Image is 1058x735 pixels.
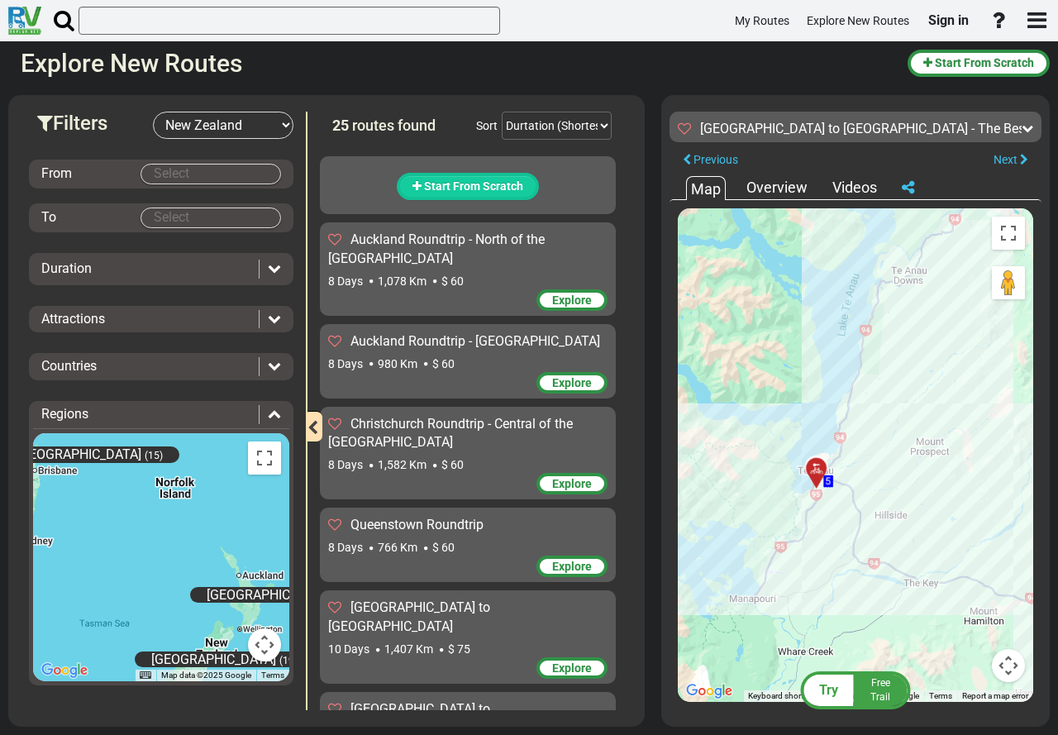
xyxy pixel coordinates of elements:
span: 5 [826,475,832,487]
span: routes found [352,117,436,134]
span: $ 60 [441,274,464,288]
input: Select [141,208,280,227]
span: $ 60 [432,541,455,554]
span: Auckland Roundtrip - [GEOGRAPHIC_DATA] [350,333,600,349]
span: Start From Scratch [935,56,1034,69]
span: 1,078 Km [378,274,427,288]
div: Queenstown Roundtrip 8 Days 766 Km $ 60 Explore [320,508,616,582]
span: From [41,165,72,181]
span: 8 Days [328,274,363,288]
div: Explore [536,657,608,679]
a: Report a map error [962,691,1028,700]
span: To [41,209,56,225]
div: Countries [33,357,289,376]
button: Start From Scratch [397,173,539,200]
span: 10 Days [328,642,369,656]
span: Explore [552,560,592,573]
span: $ 75 [448,642,470,656]
img: RvPlanetLogo.png [8,7,41,35]
img: Google [37,660,92,681]
span: [GEOGRAPHIC_DATA] to [GEOGRAPHIC_DATA] [328,599,490,634]
span: [GEOGRAPHIC_DATA] [151,651,276,667]
span: 980 Km [378,357,417,370]
span: 8 Days [328,541,363,554]
span: Next [994,153,1017,166]
span: 1,407 Km [384,642,433,656]
span: Regions [41,406,88,422]
span: Explore [552,294,592,307]
div: Videos [828,177,881,198]
span: Attractions [41,311,105,327]
button: Drag Pegman onto the map to open Street View [992,266,1025,299]
a: Terms (opens in new tab) [929,691,952,700]
div: Explore [536,473,608,494]
span: Explore New Routes [807,14,909,27]
span: 8 Days [328,458,363,471]
div: Auckland Roundtrip - North of the [GEOGRAPHIC_DATA] 8 Days 1,078 Km $ 60 Explore [320,222,616,316]
button: Toggle fullscreen view [992,217,1025,250]
span: Queenstown Roundtrip [350,517,484,532]
div: Attractions [33,310,289,329]
div: Auckland Roundtrip - [GEOGRAPHIC_DATA] 8 Days 980 Km $ 60 Explore [320,324,616,399]
button: Next [980,149,1041,171]
button: Map camera controls [992,649,1025,682]
a: Terms (opens in new tab) [261,671,284,680]
span: 25 [332,117,349,134]
button: Keyboard shortcuts [748,690,819,702]
span: Auckland Roundtrip - North of the [GEOGRAPHIC_DATA] [328,231,545,266]
a: Open this area in Google Maps (opens a new window) [37,660,92,681]
div: Explore [536,289,608,311]
a: My Routes [727,5,797,37]
div: Regions [33,405,289,424]
span: Sign in [928,12,969,28]
a: Open this area in Google Maps (opens a new window) [682,680,736,702]
span: (19) [279,655,298,666]
button: Map camera controls [248,628,281,661]
h3: Filters [37,112,153,134]
a: Sign in [921,3,976,38]
span: 1,582 Km [378,458,427,471]
input: Select [141,165,280,184]
span: Free Trail [870,677,890,703]
span: $ 60 [432,357,455,370]
button: Try FreeTrail [796,671,916,710]
h2: Explore New Routes [21,50,895,77]
span: 8 Days [328,357,363,370]
span: Try [819,682,838,698]
span: Map data ©2025 Google [161,671,251,680]
span: Explore [552,661,592,675]
span: Explore [552,376,592,389]
span: Christchurch Roundtrip - Central of the [GEOGRAPHIC_DATA] [328,416,573,451]
button: Keyboard shortcuts [140,670,151,681]
a: Explore New Routes [799,5,917,37]
img: Google [682,680,736,702]
span: (15) [145,450,163,461]
div: Explore [536,372,608,394]
div: Christchurch Roundtrip - Central of the [GEOGRAPHIC_DATA] 8 Days 1,582 Km $ 60 Explore [320,407,616,500]
span: My Routes [735,14,789,27]
button: Start From Scratch [908,50,1050,77]
span: Explore [552,477,592,490]
span: 766 Km [378,541,417,554]
span: [GEOGRAPHIC_DATA] [207,587,331,603]
div: Map [686,176,726,200]
span: Countries [41,358,97,374]
span: Previous [693,153,738,166]
div: Sort [476,117,498,134]
span: Duration [41,260,92,276]
button: Previous [670,149,751,171]
div: Overview [742,177,812,198]
div: [GEOGRAPHIC_DATA] to [GEOGRAPHIC_DATA] 10 Days 1,407 Km $ 75 Explore [320,590,616,684]
div: Explore [536,556,608,577]
span: Start From Scratch [424,179,523,193]
div: Duration [33,260,289,279]
span: $ 60 [441,458,464,471]
button: Toggle fullscreen view [248,441,281,475]
span: [GEOGRAPHIC_DATA] [17,446,141,462]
